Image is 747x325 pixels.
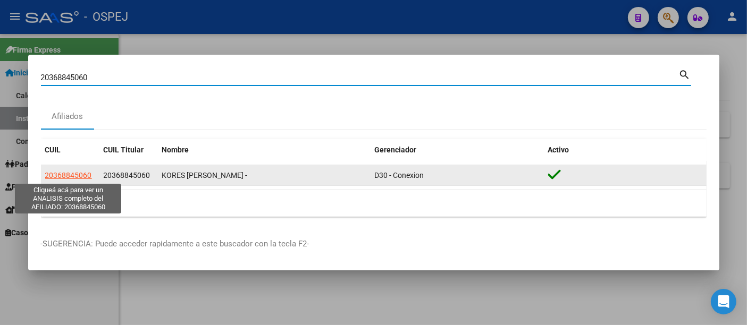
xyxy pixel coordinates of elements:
span: Activo [548,146,569,154]
span: Nombre [162,146,189,154]
datatable-header-cell: CUIL Titular [99,139,158,161]
span: 20368845060 [104,171,150,179]
p: -SUGERENCIA: Puede acceder rapidamente a este buscador con la tecla F2- [41,238,707,250]
datatable-header-cell: Activo [544,139,707,161]
datatable-header-cell: Nombre [158,139,371,161]
span: 20368845060 [45,171,92,179]
div: KORES [PERSON_NAME] - [162,169,366,182]
mat-icon: search [679,67,691,80]
span: CUIL Titular [104,146,144,154]
span: CUIL [45,146,61,154]
span: D30 - Conexion [375,171,424,179]
div: Open Intercom Messenger [711,289,736,314]
datatable-header-cell: Gerenciador [371,139,544,161]
span: Gerenciador [375,146,417,154]
div: 1 total [41,190,707,217]
div: Afiliados [52,110,83,123]
datatable-header-cell: CUIL [41,139,99,161]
